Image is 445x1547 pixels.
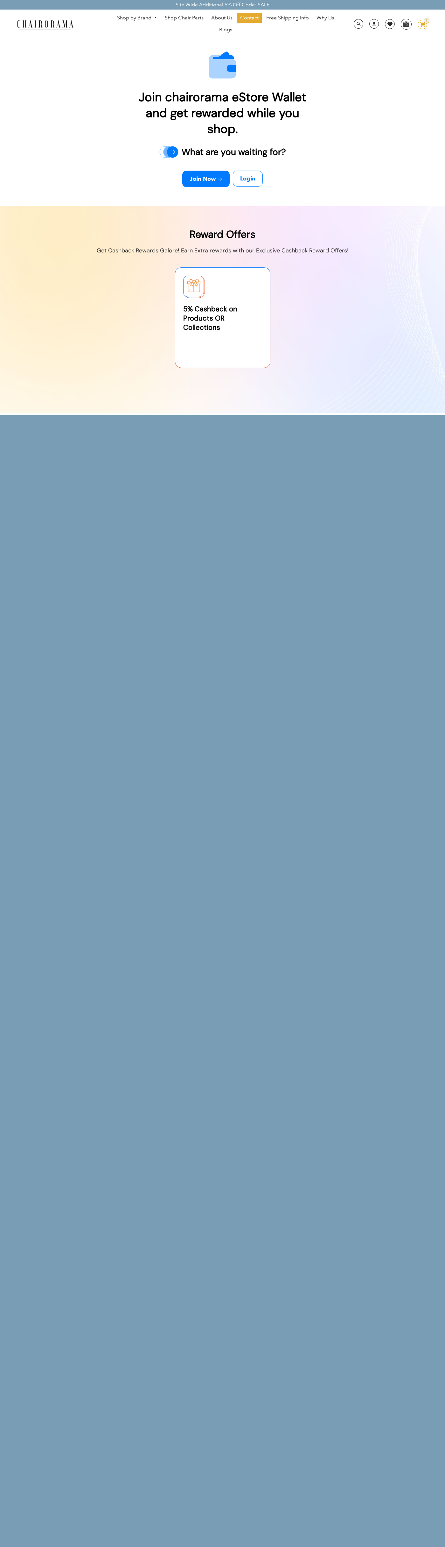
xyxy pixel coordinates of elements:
[183,304,262,332] span: 5 % Cashback on Products OR Collections
[424,18,429,24] div: 1
[104,13,347,36] nav: DesktopNavigation
[237,13,262,23] a: Contact
[97,246,349,255] p: Get Cashback Rewards Galore! Earn Extra rewards with our Exclusive Cashback Reward Offers!
[13,19,77,30] img: chairorama
[316,15,334,21] span: Why Us
[114,13,160,23] a: Shop by Brand
[211,15,233,21] span: About Us
[137,81,309,143] p: Join chairorama eStore Wallet and get rewarded while you shop.
[240,15,259,21] span: Contact
[313,13,337,23] a: Why Us
[182,171,230,187] a: Join Now
[208,13,236,23] a: About Us
[263,13,312,23] a: Free Shipping Info
[178,143,286,161] p: What are you waiting for?
[97,222,349,246] h1: Reward Offers
[219,26,232,33] span: Blogs
[401,19,411,29] img: WhatsApp_Image_2024-07-12_at_16.23.01.webp
[233,171,263,187] a: Login
[216,25,235,35] a: Blogs
[165,15,204,21] span: Shop Chair Parts
[162,13,207,23] a: Shop Chair Parts
[413,20,427,29] a: 1
[266,15,309,21] span: Free Shipping Info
